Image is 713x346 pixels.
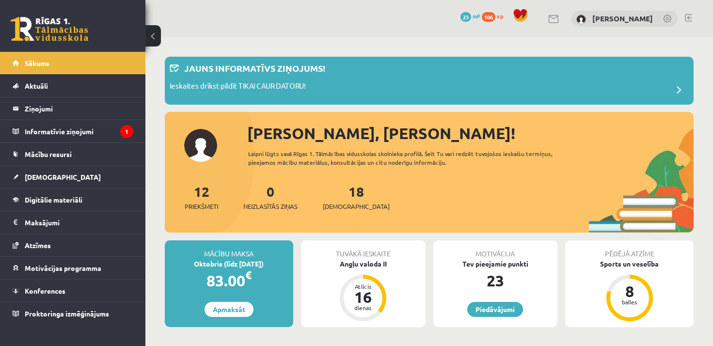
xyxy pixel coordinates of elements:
div: Motivācija [433,240,558,259]
legend: Ziņojumi [25,97,133,120]
a: Sports un veselība 8 balles [565,259,694,323]
div: balles [615,299,644,305]
div: Atlicis [349,283,378,289]
legend: Maksājumi [25,211,133,234]
div: Sports un veselība [565,259,694,269]
div: 16 [349,289,378,305]
a: Digitālie materiāli [13,189,133,211]
div: 8 [615,283,644,299]
img: Viktorija Pētersone [576,15,586,24]
a: Jauns informatīvs ziņojums! Ieskaites drīkst pildīt TIKAI CAUR DATORU! [170,62,689,100]
div: Mācību maksa [165,240,293,259]
span: [DEMOGRAPHIC_DATA] [323,202,390,211]
a: Ziņojumi [13,97,133,120]
a: Sākums [13,52,133,74]
span: Konferences [25,286,65,295]
span: Proktoringa izmēģinājums [25,309,109,318]
a: Apmaksāt [205,302,254,317]
a: Mācību resursi [13,143,133,165]
legend: Informatīvie ziņojumi [25,120,133,142]
span: xp [497,12,503,20]
span: Digitālie materiāli [25,195,82,204]
a: Proktoringa izmēģinājums [13,302,133,325]
span: 106 [482,12,495,22]
div: Angļu valoda II [301,259,426,269]
span: € [245,268,252,282]
span: Mācību resursi [25,150,72,158]
div: 23 [433,269,558,292]
div: Tuvākā ieskaite [301,240,426,259]
a: Maksājumi [13,211,133,234]
div: Oktobris (līdz [DATE]) [165,259,293,269]
a: 23 mP [460,12,480,20]
a: Piedāvājumi [467,302,523,317]
span: Neizlasītās ziņas [243,202,298,211]
a: Informatīvie ziņojumi1 [13,120,133,142]
div: [PERSON_NAME], [PERSON_NAME]! [247,122,694,145]
div: Laipni lūgts savā Rīgas 1. Tālmācības vidusskolas skolnieka profilā. Šeit Tu vari redzēt tuvojošo... [248,149,566,167]
p: Ieskaites drīkst pildīt TIKAI CAUR DATORU! [170,80,306,94]
span: Atzīmes [25,241,51,250]
span: Motivācijas programma [25,264,101,272]
a: [PERSON_NAME] [592,14,653,23]
span: Aktuāli [25,81,48,90]
a: Rīgas 1. Tālmācības vidusskola [11,17,88,41]
span: mP [473,12,480,20]
a: [DEMOGRAPHIC_DATA] [13,166,133,188]
i: 1 [120,125,133,138]
p: Jauns informatīvs ziņojums! [184,62,325,75]
span: 23 [460,12,471,22]
a: Aktuāli [13,75,133,97]
a: 106 xp [482,12,508,20]
a: Konferences [13,280,133,302]
div: Pēdējā atzīme [565,240,694,259]
a: Angļu valoda II Atlicis 16 dienas [301,259,426,323]
a: 18[DEMOGRAPHIC_DATA] [323,183,390,211]
span: Priekšmeti [185,202,218,211]
a: Atzīmes [13,234,133,256]
div: 83.00 [165,269,293,292]
span: Sākums [25,59,49,67]
a: Motivācijas programma [13,257,133,279]
span: [DEMOGRAPHIC_DATA] [25,173,101,181]
div: Tev pieejamie punkti [433,259,558,269]
a: 12Priekšmeti [185,183,218,211]
a: 0Neizlasītās ziņas [243,183,298,211]
div: dienas [349,305,378,311]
